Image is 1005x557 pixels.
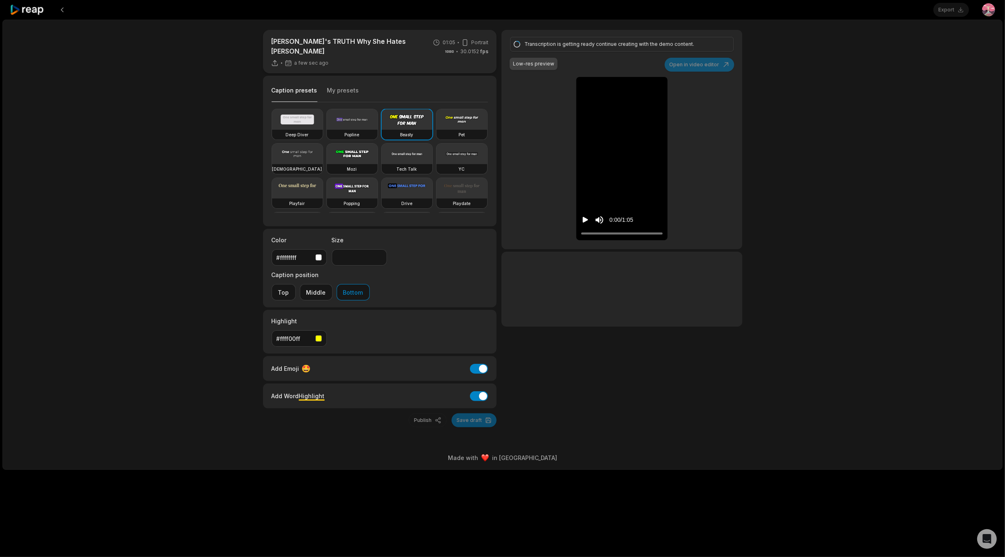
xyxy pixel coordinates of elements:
[481,454,489,462] img: heart emoji
[977,529,997,549] div: Open Intercom Messenger
[277,253,312,262] div: #ffffffff
[594,215,605,225] button: Mute sound
[409,413,447,427] button: Publish
[286,131,309,138] h3: Deep Diver
[272,284,296,300] button: Top
[337,284,370,300] button: Bottom
[272,236,327,244] label: Color
[272,249,327,266] button: #ffffffff
[327,86,359,102] button: My presets
[302,363,311,374] span: 🤩
[272,166,322,172] h3: [DEMOGRAPHIC_DATA]
[471,39,488,46] span: Portrait
[397,166,417,172] h3: Tech Talk
[295,60,329,66] span: a few sec ago
[459,131,465,138] h3: Pet
[480,48,488,54] span: fps
[272,317,327,325] label: Highlight
[271,36,421,56] p: [PERSON_NAME]'s TRUTH Why She Hates [PERSON_NAME]
[400,131,414,138] h3: Beasty
[453,200,470,207] h3: Playdate
[513,60,554,68] div: Low-res preview
[332,236,387,244] label: Size
[272,390,325,401] div: Add Word
[10,453,995,462] div: Made with in [GEOGRAPHIC_DATA]
[581,212,589,228] button: Play video
[609,216,633,224] div: 0:00 / 1:05
[443,39,455,46] span: 01:05
[345,131,360,138] h3: Popline
[290,200,305,207] h3: Playfair
[460,48,488,55] span: 30.0152
[277,334,312,343] div: #ffff00ff
[344,200,360,207] h3: Popping
[299,392,325,399] span: Highlight
[347,166,357,172] h3: Mozi
[459,166,465,172] h3: YC
[272,86,317,102] button: Caption presets
[524,41,717,48] div: Transcription is getting ready continue creating with the demo content.
[401,200,412,207] h3: Drive
[272,364,299,373] span: Add Emoji
[272,330,327,347] button: #ffff00ff
[300,284,333,300] button: Middle
[272,271,370,279] label: Caption position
